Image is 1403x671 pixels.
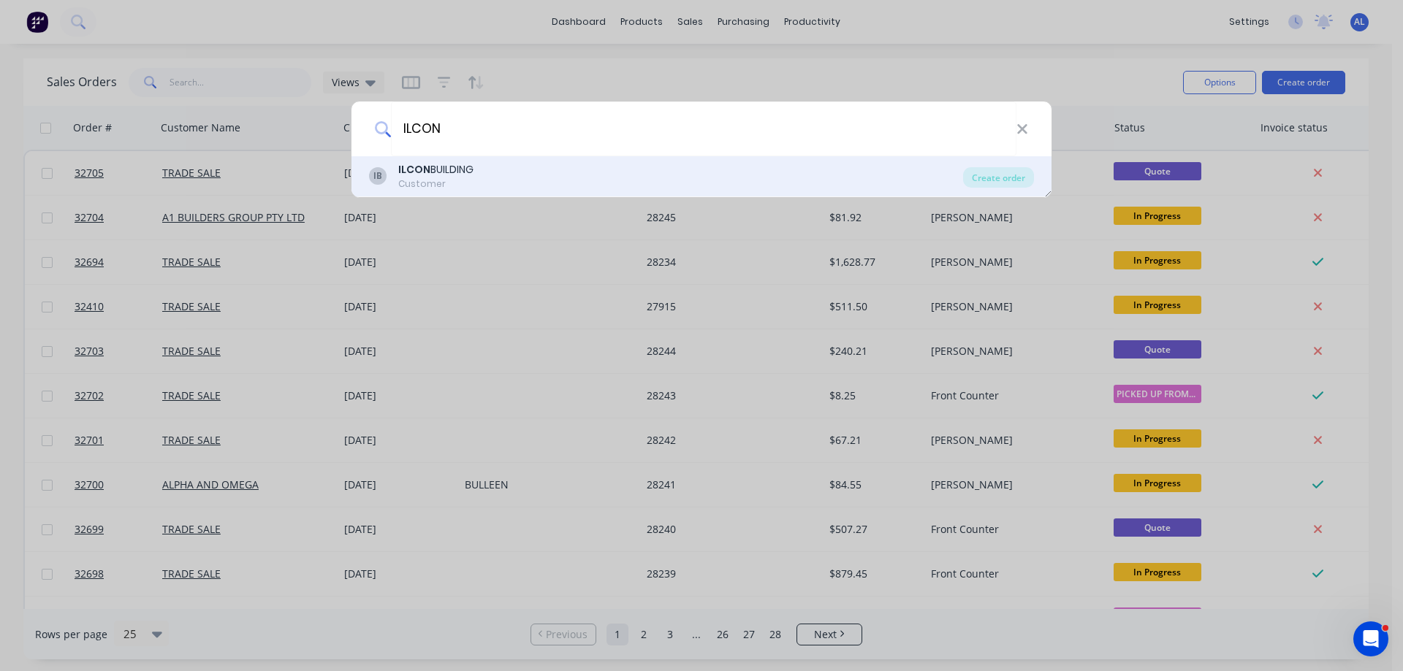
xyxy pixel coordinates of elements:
[963,167,1034,188] div: Create order
[369,167,387,185] div: IB
[391,101,1016,156] input: Enter a customer name to create a new order...
[398,162,474,177] div: BUILDING
[398,177,474,191] div: Customer
[1353,621,1388,656] iframe: Intercom live chat
[398,162,430,177] b: ILCON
